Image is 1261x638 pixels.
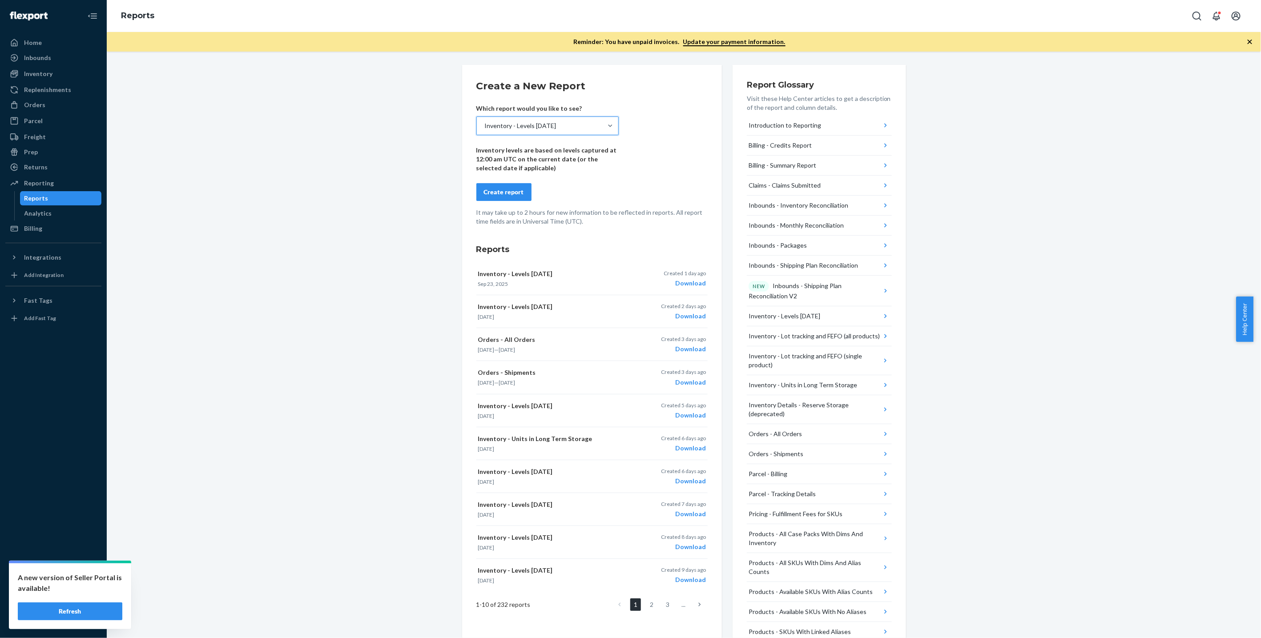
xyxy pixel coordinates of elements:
[1208,7,1225,25] button: Open notifications
[478,533,628,542] p: Inventory - Levels [DATE]
[661,533,706,541] p: Created 8 days ago
[476,244,708,255] h3: Reports
[661,368,706,376] p: Created 3 days ago
[749,530,882,547] div: Products - All Case Packs With Dims And Inventory
[5,176,101,190] a: Reporting
[10,12,48,20] img: Flexport logo
[476,361,708,394] button: Orders - Shipments[DATE]—[DATE]Created 3 days agoDownload
[476,559,708,591] button: Inventory - Levels [DATE][DATE]Created 9 days agoDownload
[478,281,508,287] time: Sep 23, 2025
[747,94,892,112] p: Visit these Help Center articles to get a description of the report and column details.
[749,587,873,596] div: Products - Available SKUs With Alias Counts
[484,188,524,197] div: Create report
[749,607,866,616] div: Products - Available SKUs With No Aliases
[5,67,101,81] a: Inventory
[478,544,495,551] time: [DATE]
[1227,7,1245,25] button: Open account menu
[747,116,892,136] button: Introduction to Reporting
[749,241,807,250] div: Inbounds - Packages
[661,566,706,574] p: Created 9 days ago
[476,262,708,295] button: Inventory - Levels [DATE]Sep 23, 2025Created 1 day agoDownload
[747,176,892,196] button: Claims - Claims Submitted
[749,121,821,130] div: Introduction to Reporting
[121,11,154,20] a: Reports
[24,132,46,141] div: Freight
[747,326,892,346] button: Inventory - Lot tracking and FEFO (all products)
[24,116,43,125] div: Parcel
[749,261,858,270] div: Inbounds - Shipping Plan Reconciliation
[476,295,708,328] button: Inventory - Levels [DATE][DATE]Created 2 days agoDownload
[747,524,892,553] button: Products - All Case Packs With Dims And Inventory
[661,345,706,353] div: Download
[24,194,48,203] div: Reports
[478,577,495,584] time: [DATE]
[5,36,101,50] a: Home
[747,553,892,582] button: Products - All SKUs With Dims And Alias Counts
[24,209,52,218] div: Analytics
[747,424,892,444] button: Orders - All Orders
[749,490,816,498] div: Parcel - Tracking Details
[747,444,892,464] button: Orders - Shipments
[5,51,101,65] a: Inbounds
[476,104,619,113] p: Which report would you like to see?
[485,121,556,130] div: Inventory - Levels [DATE]
[476,600,531,609] span: 1 - 10 of 232 reports
[661,575,706,584] div: Download
[747,216,892,236] button: Inbounds - Monthly Reconciliation
[24,253,61,262] div: Integrations
[749,312,820,321] div: Inventory - Levels [DATE]
[747,464,892,484] button: Parcel - Billing
[20,191,102,205] a: Reports
[18,602,122,620] button: Refresh
[661,467,706,475] p: Created 6 days ago
[661,542,706,551] div: Download
[5,268,101,282] a: Add Integration
[478,346,628,353] p: —
[5,145,101,159] a: Prep
[478,335,628,344] p: Orders - All Orders
[749,510,842,518] div: Pricing - Fulfillment Fees for SKUs
[24,38,42,47] div: Home
[747,256,892,276] button: Inbounds - Shipping Plan Reconciliation
[24,69,52,78] div: Inventory
[747,375,892,395] button: Inventory - Units in Long Term Storage
[661,500,706,508] p: Created 7 days ago
[5,98,101,112] a: Orders
[664,279,706,288] div: Download
[661,302,706,310] p: Created 2 days ago
[476,460,708,493] button: Inventory - Levels [DATE][DATE]Created 6 days agoDownload
[646,598,657,611] a: Page 2
[5,293,101,308] button: Fast Tags
[476,394,708,427] button: Inventory - Levels [DATE][DATE]Created 5 days agoDownload
[749,429,802,438] div: Orders - All Orders
[749,141,812,150] div: Billing - Credits Report
[661,312,706,321] div: Download
[753,283,765,290] p: NEW
[5,130,101,144] a: Freight
[478,500,628,509] p: Inventory - Levels [DATE]
[749,181,821,190] div: Claims - Claims Submitted
[747,79,892,91] h3: Report Glossary
[749,332,880,341] div: Inventory - Lot tracking and FEFO (all products)
[478,269,628,278] p: Inventory - Levels [DATE]
[747,602,892,622] button: Products - Available SKUs With No Aliases
[24,85,71,94] div: Replenishments
[478,313,495,320] time: [DATE]
[476,526,708,559] button: Inventory - Levels [DATE][DATE]Created 8 days agoDownload
[20,206,102,221] a: Analytics
[661,335,706,343] p: Created 3 days ago
[683,38,786,46] a: Update your payment information.
[476,328,708,361] button: Orders - All Orders[DATE]—[DATE]Created 3 days agoDownload
[476,427,708,460] button: Inventory - Units in Long Term Storage[DATE]Created 6 days agoDownload
[661,477,706,486] div: Download
[749,281,882,301] div: Inbounds - Shipping Plan Reconciliation V2
[24,100,45,109] div: Orders
[5,160,101,174] a: Returns
[747,484,892,504] button: Parcel - Tracking Details
[24,163,48,172] div: Returns
[5,598,101,612] a: Help Center
[749,627,851,636] div: Products - SKUs With Linked Aliases
[747,196,892,216] button: Inbounds - Inventory Reconciliation
[24,224,42,233] div: Billing
[84,7,101,25] button: Close Navigation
